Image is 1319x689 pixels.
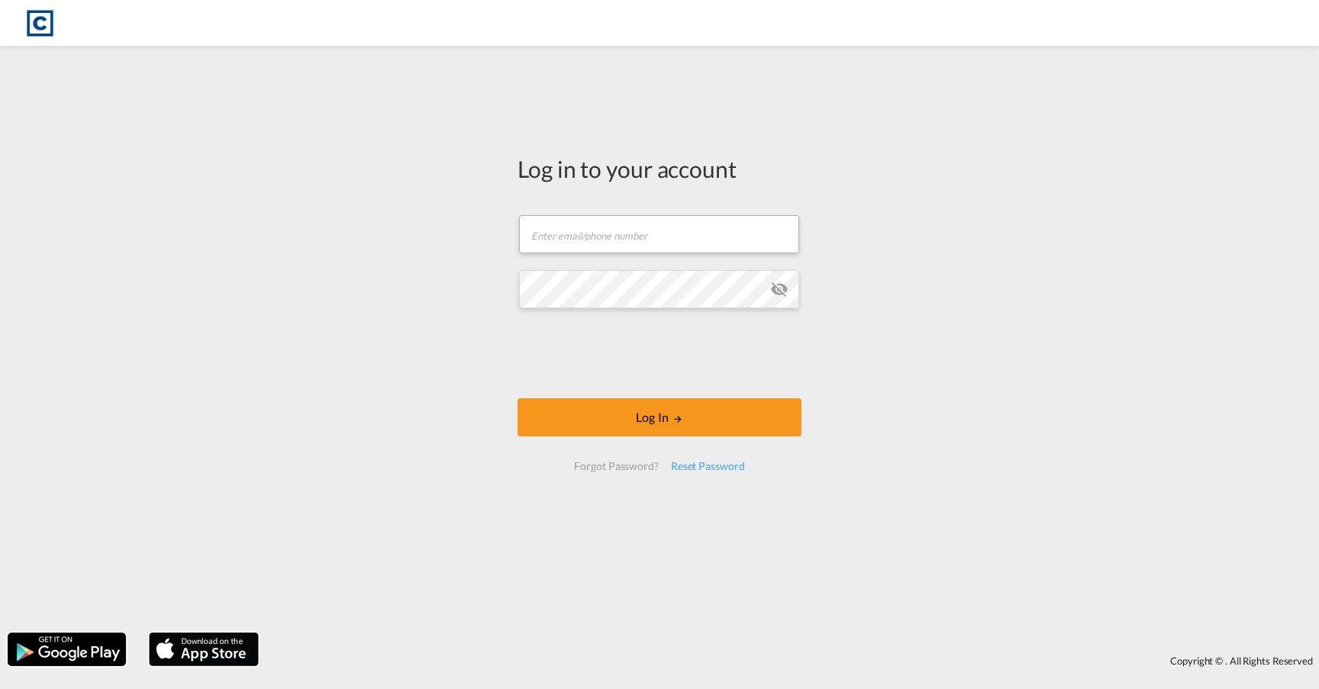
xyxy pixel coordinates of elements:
div: Forgot Password? [568,452,664,480]
md-icon: icon-eye-off [770,280,788,298]
img: google.png [6,631,127,668]
div: Copyright © . All Rights Reserved [266,648,1319,674]
div: Reset Password [665,452,751,480]
iframe: reCAPTCHA [543,324,776,383]
div: Log in to your account [518,153,801,185]
input: Enter email/phone number [519,215,799,253]
img: 1fdb9190129311efbfaf67cbb4249bed.jpeg [23,6,57,40]
button: LOGIN [518,398,801,436]
img: apple.png [147,631,260,668]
